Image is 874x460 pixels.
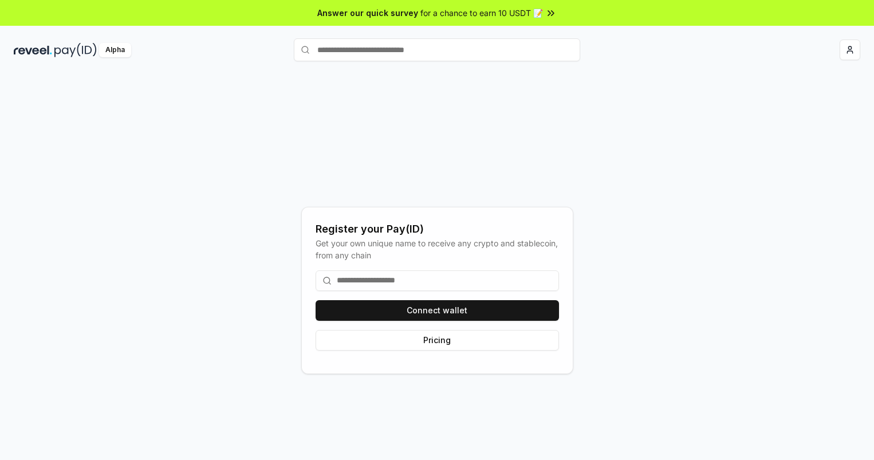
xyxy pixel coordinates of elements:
span: for a chance to earn 10 USDT 📝 [420,7,543,19]
div: Register your Pay(ID) [316,221,559,237]
div: Alpha [99,43,131,57]
img: pay_id [54,43,97,57]
button: Connect wallet [316,300,559,321]
button: Pricing [316,330,559,351]
div: Get your own unique name to receive any crypto and stablecoin, from any chain [316,237,559,261]
span: Answer our quick survey [317,7,418,19]
img: reveel_dark [14,43,52,57]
